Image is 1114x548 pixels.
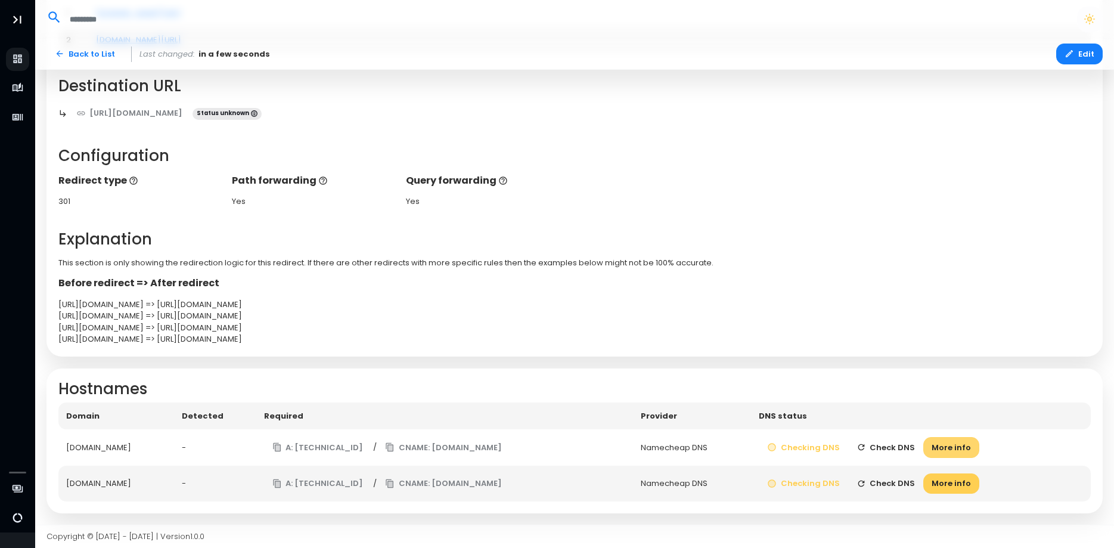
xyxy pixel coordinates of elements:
td: / [256,429,633,466]
button: A: [TECHNICAL_ID] [264,437,372,458]
button: CNAME: [DOMAIN_NAME] [377,437,510,458]
p: Query forwarding [406,174,568,188]
td: - [174,466,256,502]
div: [URL][DOMAIN_NAME] => [URL][DOMAIN_NAME] [58,299,1091,311]
button: Checking DNS [759,473,848,494]
td: / [256,466,633,502]
div: 301 [58,196,221,208]
div: [URL][DOMAIN_NAME] => [URL][DOMAIN_NAME] [58,322,1091,334]
button: Check DNS [848,473,924,494]
button: Edit [1056,44,1103,64]
span: Last changed: [139,48,195,60]
th: Domain [58,403,174,430]
button: CNAME: [DOMAIN_NAME] [377,473,510,494]
th: Detected [174,403,256,430]
button: A: [TECHNICAL_ID] [264,473,372,494]
span: in a few seconds [198,48,270,60]
th: DNS status [751,403,1091,430]
div: Namecheap DNS [641,442,744,454]
th: Provider [633,403,752,430]
button: Checking DNS [759,437,848,458]
p: Redirect type [58,174,221,188]
span: Copyright © [DATE] - [DATE] | Version 1.0.0 [46,531,204,542]
h2: Explanation [58,230,1091,249]
span: Status unknown [193,108,262,120]
p: This section is only showing the redirection logic for this redirect. If there are other redirect... [58,257,1091,269]
div: [URL][DOMAIN_NAME] => [URL][DOMAIN_NAME] [58,333,1091,345]
th: Required [256,403,633,430]
button: More info [923,437,979,458]
div: Namecheap DNS [641,478,744,490]
p: Before redirect => After redirect [58,276,1091,290]
button: More info [923,473,979,494]
div: [URL][DOMAIN_NAME] => [URL][DOMAIN_NAME] [58,310,1091,322]
h2: Destination URL [58,77,1091,95]
button: Toggle Aside [6,8,29,31]
div: [DOMAIN_NAME] [66,442,166,454]
a: Back to List [46,44,123,64]
a: [URL][DOMAIN_NAME] [68,103,191,124]
p: Path forwarding [232,174,394,188]
div: Yes [406,196,568,208]
div: [DOMAIN_NAME] [66,478,166,490]
button: Check DNS [848,437,924,458]
td: - [174,429,256,466]
h2: Hostnames [58,380,1091,398]
div: Yes [232,196,394,208]
h2: Configuration [58,147,1091,165]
